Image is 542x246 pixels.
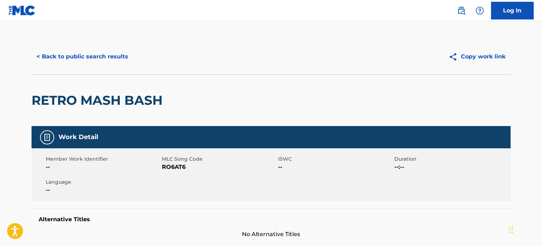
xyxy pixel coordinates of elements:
img: Copy work link [448,52,461,61]
h5: Alternative Titles [39,216,503,223]
div: Help [473,4,487,18]
span: -- [46,186,160,194]
h2: RETRO MASH BASH [32,92,166,108]
img: help [475,6,484,15]
img: Work Detail [43,133,51,142]
a: Public Search [454,4,468,18]
span: RO6AT6 [162,163,276,171]
img: MLC Logo [9,5,36,16]
span: No Alternative Titles [32,230,510,239]
h5: Work Detail [58,133,98,141]
span: Language [46,178,160,186]
button: < Back to public search results [32,48,133,65]
button: Copy work link [444,48,510,65]
img: search [457,6,465,15]
a: Log In [491,2,533,19]
span: --:-- [394,163,509,171]
span: -- [278,163,393,171]
iframe: Chat Widget [507,212,542,246]
div: Drag [509,219,513,240]
span: ISWC [278,155,393,163]
span: -- [46,163,160,171]
span: Member Work Identifier [46,155,160,163]
span: MLC Song Code [162,155,276,163]
span: Duration [394,155,509,163]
